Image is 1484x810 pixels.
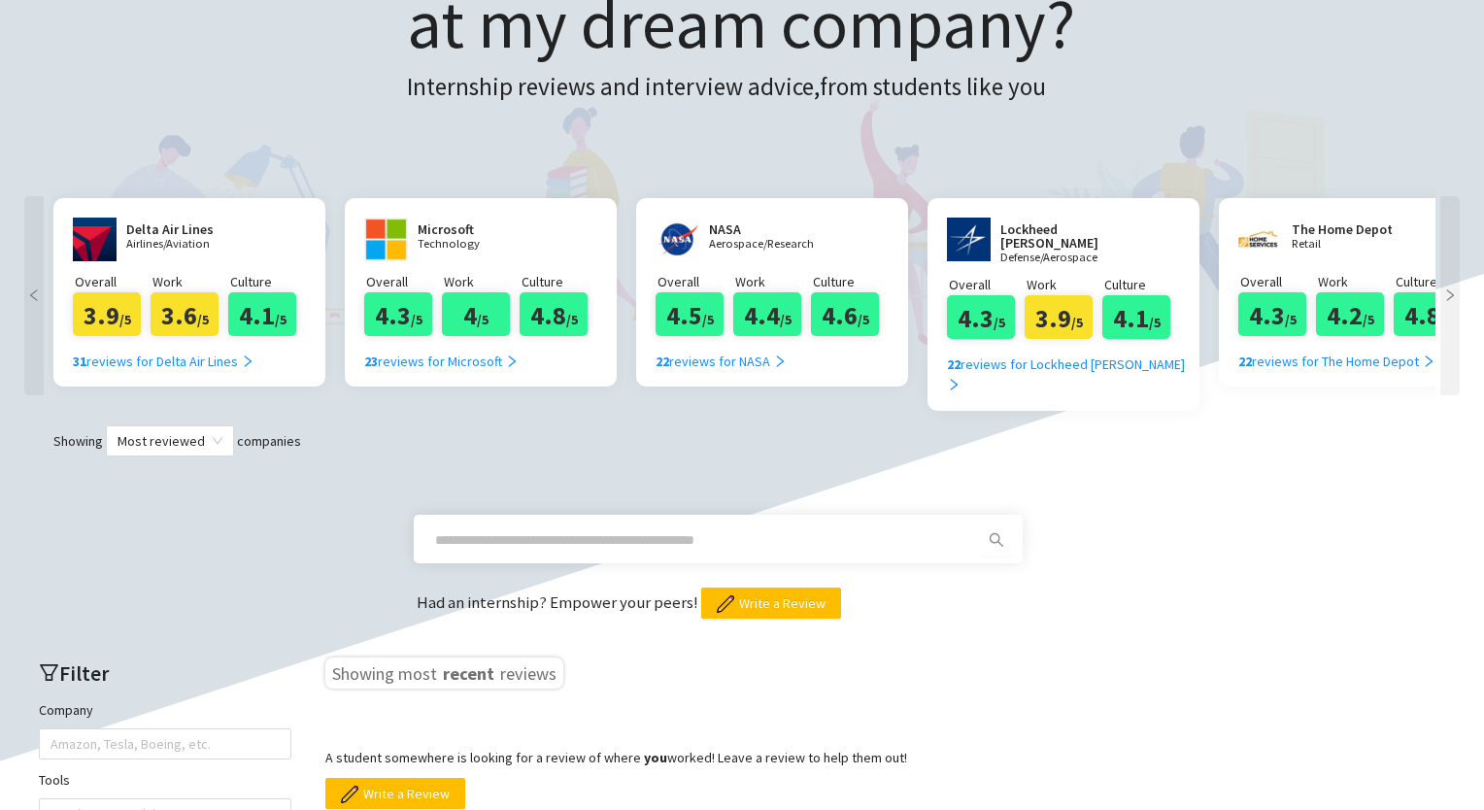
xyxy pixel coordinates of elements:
[39,662,59,683] span: filter
[813,271,889,292] p: Culture
[947,339,1195,396] a: 22reviews for Lockheed [PERSON_NAME] right
[702,311,714,328] span: /5
[1292,238,1408,251] p: Retail
[1240,271,1316,292] p: Overall
[444,271,520,292] p: Work
[656,351,787,372] div: reviews for NASA
[151,292,219,336] div: 3.6
[152,271,228,292] p: Work
[407,68,1075,107] h3: Internship reviews and interview advice, from students like you
[364,218,408,261] img: www.microsoft.com
[418,222,534,236] h2: Microsoft
[739,592,826,614] span: Write a Review
[1104,274,1180,295] p: Culture
[1238,336,1435,372] a: 22reviews for The Home Depot right
[656,353,669,370] b: 22
[1238,353,1252,370] b: 22
[701,588,841,619] button: Write a Review
[241,354,254,368] span: right
[364,353,378,370] b: 23
[364,351,519,372] div: reviews for Microsoft
[411,311,422,328] span: /5
[733,292,801,336] div: 4.4
[994,314,1005,331] span: /5
[780,311,792,328] span: /5
[441,659,496,683] span: recent
[39,658,291,690] h2: Filter
[442,292,510,336] div: 4
[1000,222,1146,250] h2: Lockheed [PERSON_NAME]
[325,658,563,689] h3: Showing most reviews
[126,238,243,251] p: Airlines/Aviation
[735,271,811,292] p: Work
[811,292,879,336] div: 4.6
[949,274,1025,295] p: Overall
[1422,354,1435,368] span: right
[325,778,465,809] button: Write a Review
[73,292,141,336] div: 3.9
[228,292,296,336] div: 4.1
[947,295,1015,339] div: 4.3
[19,425,1465,456] div: Showing companies
[1238,351,1435,372] div: reviews for The Home Depot
[981,524,1012,556] button: search
[364,292,432,336] div: 4.3
[366,271,442,292] p: Overall
[658,271,733,292] p: Overall
[656,292,724,336] div: 4.5
[418,238,534,251] p: Technology
[73,351,254,372] div: reviews for Delta Air Lines
[947,355,961,373] b: 22
[644,749,667,766] b: you
[1285,311,1297,328] span: /5
[341,786,358,803] img: pencil.png
[73,336,254,372] a: 31reviews for Delta Air Lines right
[75,271,151,292] p: Overall
[947,218,991,261] img: www.lockheedmartin.com
[1396,271,1471,292] p: Culture
[325,747,1199,768] p: A student somewhere is looking for a review of where worked! Leave a review to help them out!
[230,271,306,292] p: Culture
[1102,295,1170,339] div: 4.1
[773,354,787,368] span: right
[522,271,597,292] p: Culture
[1149,314,1161,331] span: /5
[477,311,489,328] span: /5
[126,222,243,236] h2: Delta Air Lines
[858,311,869,328] span: /5
[197,311,209,328] span: /5
[1238,292,1306,336] div: 4.3
[1027,274,1102,295] p: Work
[947,378,961,391] span: right
[275,311,287,328] span: /5
[947,354,1195,396] div: reviews for Lockheed [PERSON_NAME]
[520,292,588,336] div: 4.8
[717,595,734,613] img: pencil.png
[1440,288,1460,302] span: right
[505,354,519,368] span: right
[656,218,699,261] img: nasa.gov
[119,311,131,328] span: /5
[1000,252,1146,264] p: Defense/Aerospace
[656,336,787,372] a: 22reviews for NASA right
[1394,292,1462,336] div: 4.8
[1025,295,1093,339] div: 3.9
[982,532,1011,548] span: search
[364,336,519,372] a: 23reviews for Microsoft right
[566,311,578,328] span: /5
[1316,292,1384,336] div: 4.2
[1363,311,1374,328] span: /5
[417,591,701,613] span: Had an internship? Empower your peers!
[1071,314,1083,331] span: /5
[39,699,93,721] label: Company
[24,288,44,302] span: left
[1292,222,1408,236] h2: The Home Depot
[363,783,450,804] span: Write a Review
[1318,271,1394,292] p: Work
[709,238,826,251] p: Aerospace/Research
[73,353,86,370] b: 31
[709,222,826,236] h2: NASA
[118,426,222,456] span: Most reviewed
[39,769,70,791] label: Tools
